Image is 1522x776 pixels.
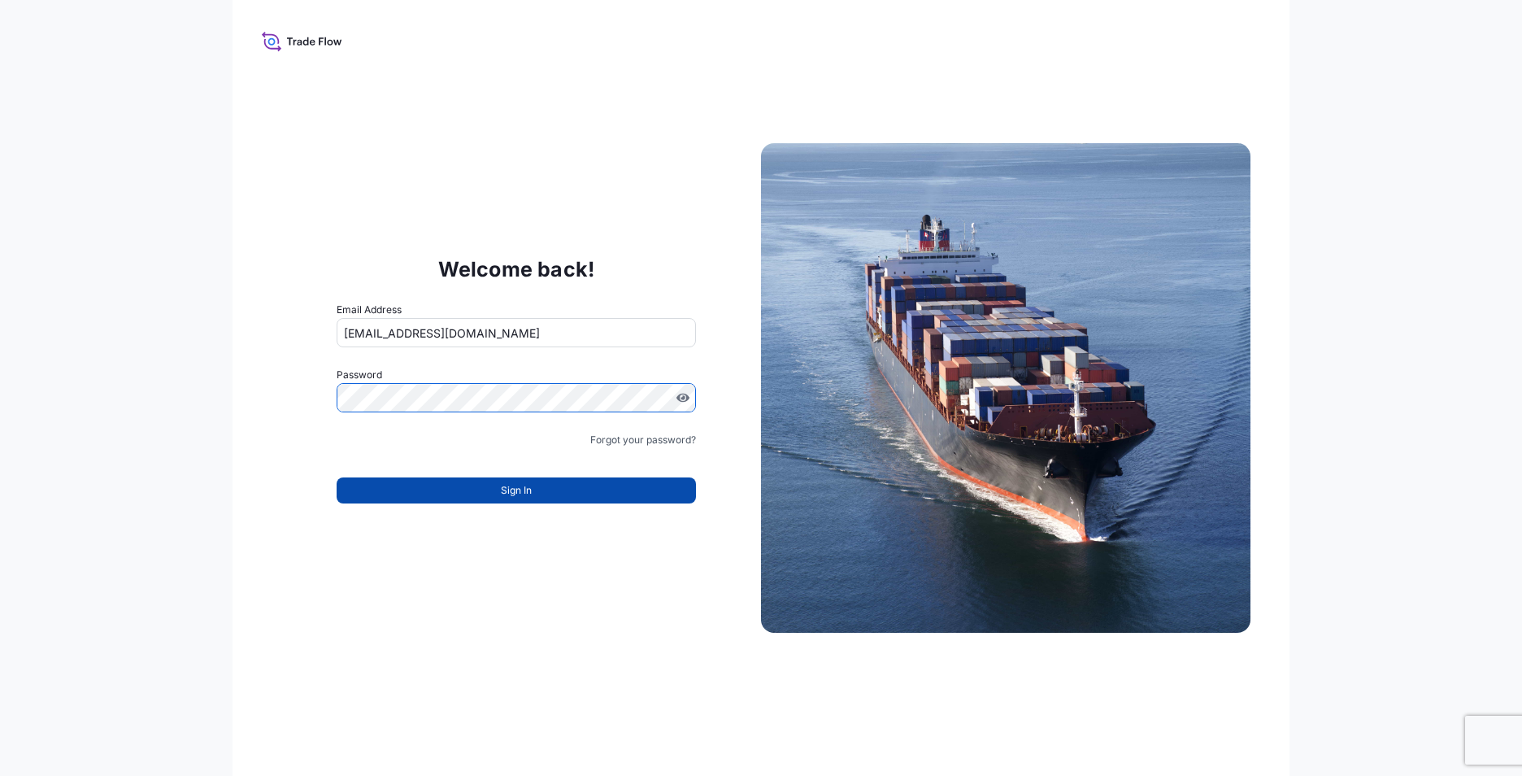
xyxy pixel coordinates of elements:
button: Show password [676,391,689,404]
label: Email Address [337,302,402,318]
label: Password [337,367,696,383]
img: Ship illustration [761,143,1250,633]
button: Sign In [337,477,696,504]
span: Sign In [501,482,532,499]
a: Forgot your password? [590,432,696,448]
p: Welcome back! [438,256,595,282]
input: example@gmail.com [337,318,696,347]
